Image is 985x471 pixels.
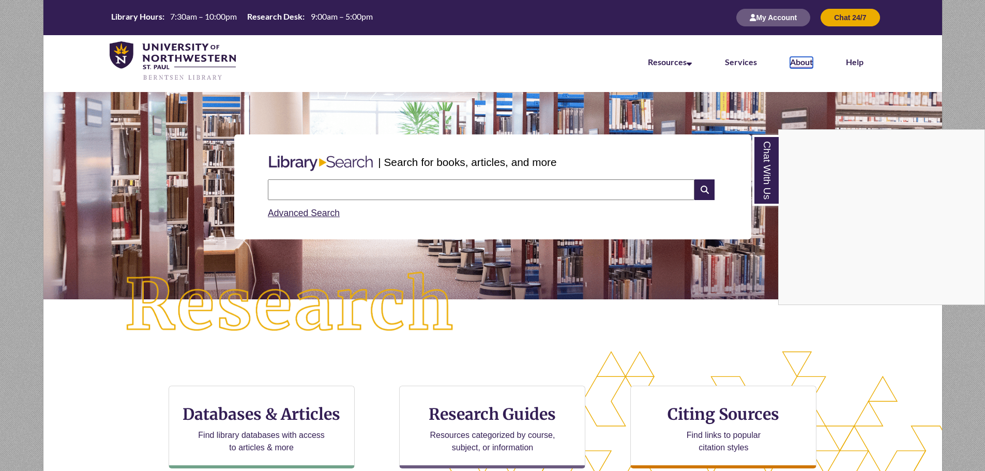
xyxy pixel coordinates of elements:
div: Chat With Us [778,129,985,305]
a: Chat With Us [752,135,779,206]
a: Help [846,57,863,67]
a: About [790,57,813,68]
iframe: Chat Widget [779,130,984,305]
a: Services [725,57,757,67]
a: Resources [648,57,692,67]
img: UNWSP Library Logo [110,41,236,82]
